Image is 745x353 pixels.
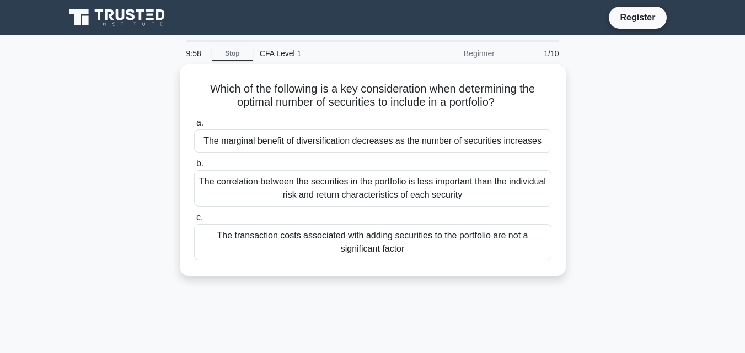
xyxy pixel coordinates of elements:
[501,42,566,64] div: 1/10
[212,47,253,61] a: Stop
[193,82,553,110] h5: Which of the following is a key consideration when determining the optimal number of securities t...
[196,213,203,222] span: c.
[196,118,203,127] span: a.
[196,159,203,168] span: b.
[253,42,405,64] div: CFA Level 1
[194,170,551,207] div: The correlation between the securities in the portfolio is less important than the individual ris...
[613,10,662,24] a: Register
[405,42,501,64] div: Beginner
[194,129,551,153] div: The marginal benefit of diversification decreases as the number of securities increases
[180,42,212,64] div: 9:58
[194,224,551,260] div: The transaction costs associated with adding securities to the portfolio are not a significant fa...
